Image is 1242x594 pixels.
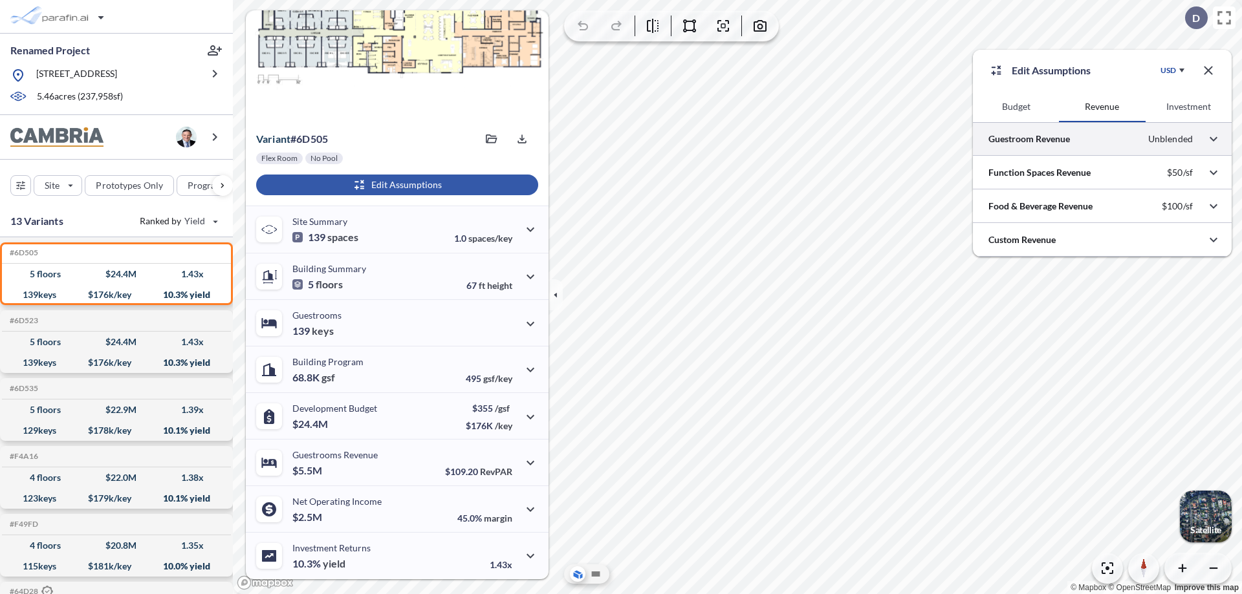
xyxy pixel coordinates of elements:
h5: Click to copy the code [7,520,38,529]
p: 5.46 acres ( 237,958 sf) [37,90,123,104]
p: # 6d505 [256,133,328,145]
button: Ranked by Yield [129,211,226,231]
span: Yield [184,215,206,228]
h5: Click to copy the code [7,248,38,257]
p: Satellite [1190,525,1221,535]
p: No Pool [310,153,338,164]
a: Improve this map [1175,583,1239,592]
span: keys [312,324,334,337]
img: user logo [176,127,197,147]
span: height [487,280,512,291]
button: Investment [1146,91,1232,122]
span: gsf [321,371,335,384]
button: Budget [973,91,1059,122]
h5: Click to copy the code [7,452,38,461]
p: Program [188,179,224,192]
h5: Click to copy the code [7,316,38,325]
p: D [1192,12,1200,24]
p: 10.3% [292,557,345,570]
img: Switcher Image [1180,491,1232,542]
p: $109.20 [445,466,512,477]
span: gsf/key [483,373,512,384]
p: Custom Revenue [988,233,1056,246]
p: 13 Variants [10,213,63,229]
span: spaces [327,231,358,244]
p: Renamed Project [10,43,90,58]
span: RevPAR [480,466,512,477]
p: Site Summary [292,216,347,227]
span: spaces/key [468,233,512,244]
button: Site [34,175,82,196]
a: Mapbox homepage [237,575,294,590]
p: 139 [292,324,334,337]
span: /gsf [495,403,510,414]
button: Site Plan [588,566,604,582]
p: $355 [466,403,512,414]
p: Flex Room [261,153,298,164]
p: 68.8K [292,371,335,384]
p: Guestrooms Revenue [292,449,378,460]
p: Function Spaces Revenue [988,166,1091,179]
p: $176K [466,420,512,431]
span: /key [495,420,512,431]
span: Variant [256,133,290,145]
a: OpenStreetMap [1108,583,1171,592]
p: Prototypes Only [96,179,163,192]
p: Site [45,179,60,192]
p: Guestrooms [292,310,342,321]
p: Building Summary [292,263,366,274]
p: $5.5M [292,464,324,477]
p: $2.5M [292,511,324,524]
button: Aerial View [570,566,585,582]
p: $24.4M [292,418,330,430]
p: 139 [292,231,358,244]
p: $50/sf [1167,167,1193,178]
img: BrandImage [10,127,103,147]
h5: Click to copy the code [7,384,38,393]
p: Investment Returns [292,542,371,553]
span: margin [484,513,512,524]
span: ft [479,280,485,291]
button: Program [177,175,246,196]
p: [STREET_ADDRESS] [36,67,117,83]
p: Net Operating Income [292,496,382,507]
p: Food & Beverage Revenue [988,200,1093,213]
p: 67 [466,280,512,291]
p: Development Budget [292,403,377,414]
p: 45.0% [457,513,512,524]
p: 495 [466,373,512,384]
p: 5 [292,278,343,291]
p: $100/sf [1162,200,1193,212]
p: Building Program [292,356,364,367]
p: Edit Assumptions [1012,63,1091,78]
span: floors [316,278,343,291]
a: Mapbox [1071,583,1106,592]
button: Revenue [1059,91,1145,122]
p: 1.0 [454,233,512,244]
button: Prototypes Only [85,175,174,196]
p: 1.43x [490,559,512,570]
button: Switcher ImageSatellite [1180,491,1232,542]
button: Edit Assumptions [256,175,538,195]
div: USD [1160,65,1176,76]
span: yield [323,557,345,570]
